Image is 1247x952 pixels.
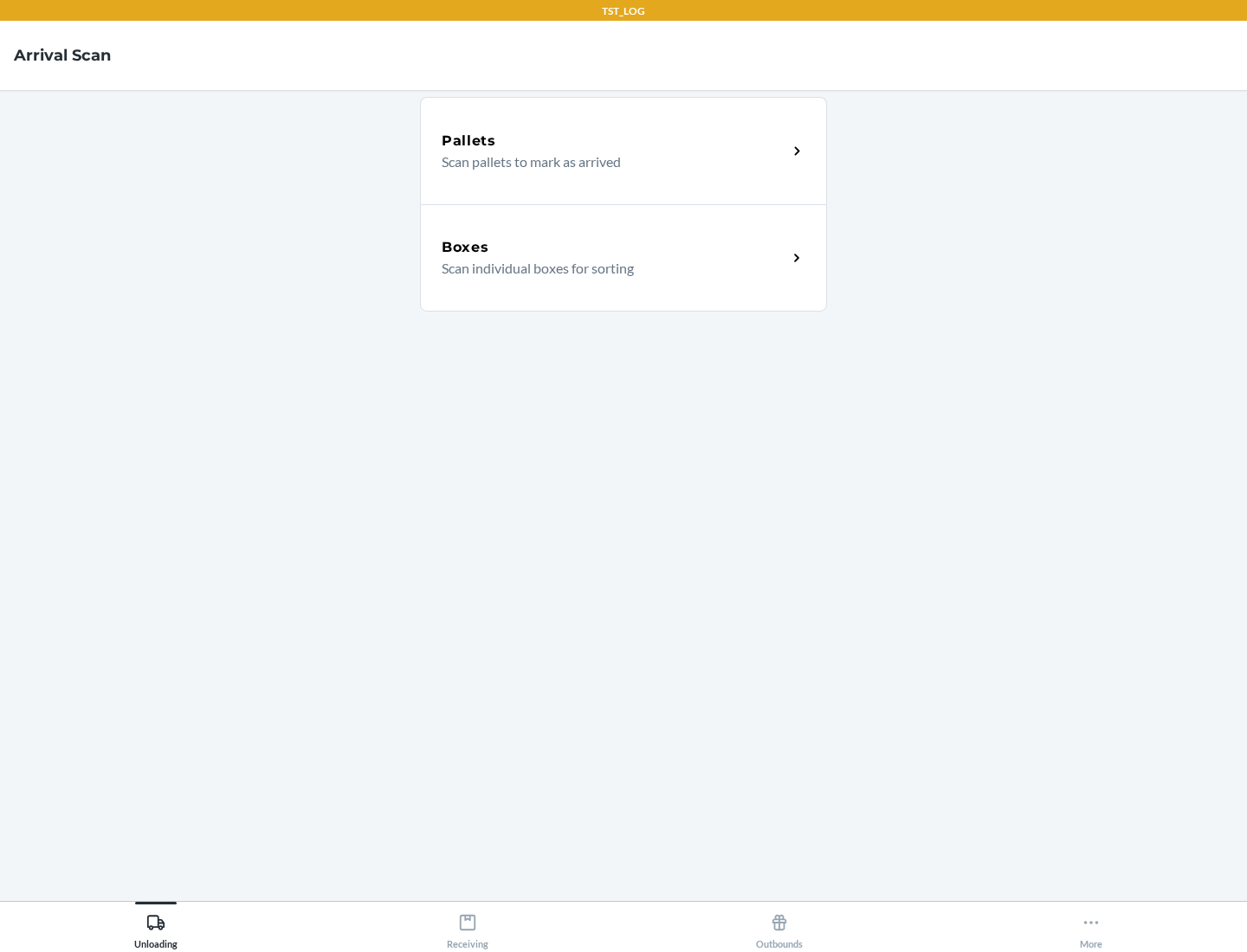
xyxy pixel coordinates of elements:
div: Receiving [447,906,488,949]
h5: Boxes [442,237,489,258]
p: TST_LOG [602,3,645,19]
h4: Arrival Scan [14,44,111,67]
button: More [935,902,1247,949]
div: Unloading [134,906,178,949]
button: Outbounds [623,902,935,949]
p: Scan pallets to mark as arrived [442,151,773,172]
div: More [1080,906,1102,949]
a: BoxesScan individual boxes for sorting [420,204,827,312]
a: PalletsScan pallets to mark as arrived [420,97,827,204]
h5: Pallets [442,131,496,151]
button: Receiving [312,902,623,949]
p: Scan individual boxes for sorting [442,258,773,279]
div: Outbounds [756,906,803,949]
